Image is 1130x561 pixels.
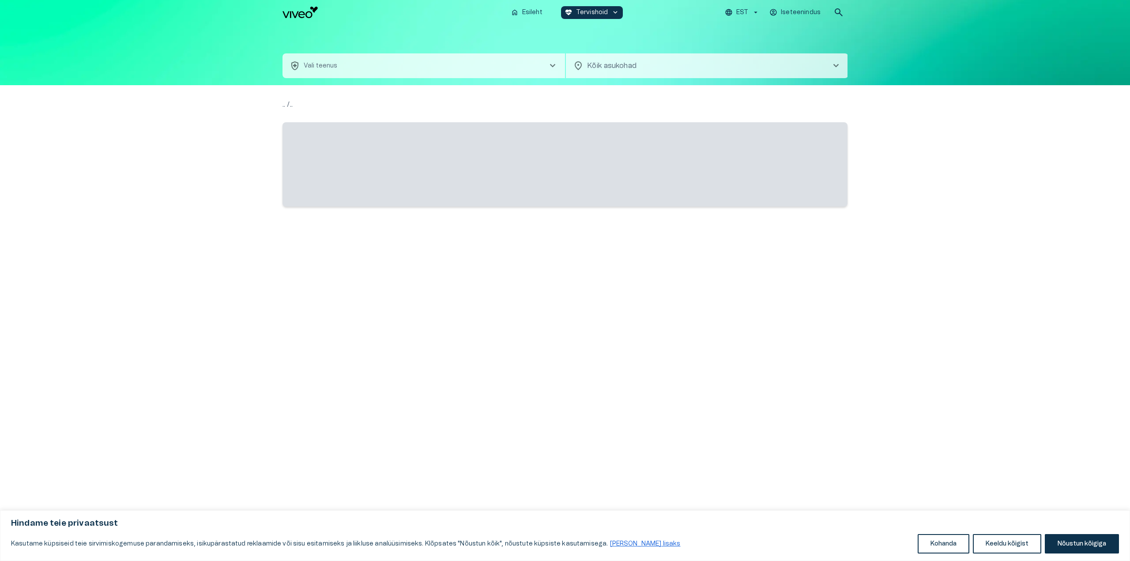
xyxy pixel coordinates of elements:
[565,8,573,16] span: ecg_heart
[282,7,504,18] a: Navigate to homepage
[830,4,847,21] button: open search modal
[587,60,817,71] p: Kõik asukohad
[973,534,1041,553] button: Keeldu kõigist
[511,8,519,16] span: home
[522,8,542,17] p: Esileht
[576,8,608,17] p: Tervishoid
[282,99,847,110] p: .. / ..
[282,53,565,78] button: health_and_safetyVali teenuschevron_right
[611,8,619,16] span: keyboard_arrow_down
[723,6,761,19] button: EST
[768,6,823,19] button: Iseteenindus
[736,8,748,17] p: EST
[610,540,681,547] a: Loe lisaks
[561,6,623,19] button: ecg_heartTervishoidkeyboard_arrow_down
[507,6,547,19] button: homeEsileht
[547,60,558,71] span: chevron_right
[833,7,844,18] span: search
[1045,534,1119,553] button: Nõustun kõigiga
[282,7,318,18] img: Viveo logo
[831,60,841,71] span: chevron_right
[918,534,969,553] button: Kohanda
[282,122,847,207] span: ‌
[573,60,584,71] span: location_on
[781,8,821,17] p: Iseteenindus
[290,60,300,71] span: health_and_safety
[304,61,338,71] p: Vali teenus
[11,518,1119,529] p: Hindame teie privaatsust
[11,538,681,549] p: Kasutame küpsiseid teie sirvimiskogemuse parandamiseks, isikupärastatud reklaamide või sisu esita...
